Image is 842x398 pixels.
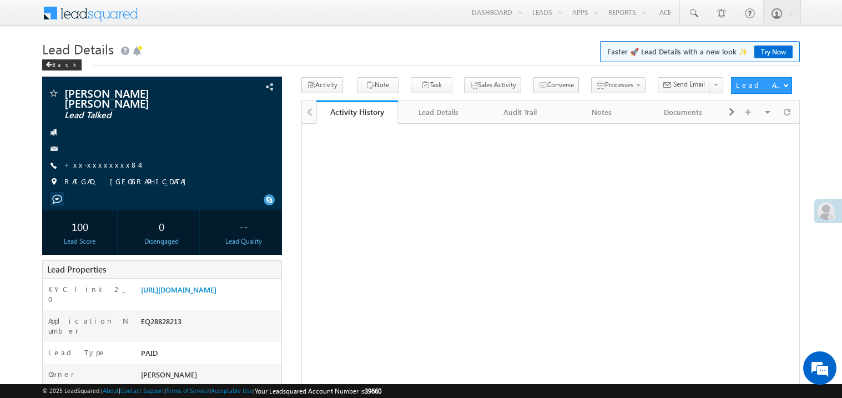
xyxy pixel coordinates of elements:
span: Processes [605,80,633,89]
button: Converse [533,77,579,93]
div: Lead Quality [209,236,279,246]
span: Lead Details [42,40,114,58]
div: Lead Actions [736,80,783,90]
a: Acceptable Use [211,387,253,394]
div: -- [209,216,279,236]
label: Owner [48,369,74,379]
button: Lead Actions [731,77,792,94]
a: Documents [643,100,724,124]
span: Lead Talked [64,110,213,121]
button: Sales Activity [464,77,521,93]
a: Audit Trail [480,100,561,124]
span: 39660 [365,387,381,395]
span: Lead Properties [47,264,106,275]
span: RAIGAD, [GEOGRAPHIC_DATA] [64,177,191,188]
button: Processes [591,77,646,93]
div: EQ28828213 [138,316,281,331]
label: Application Number [48,316,129,336]
a: Activity History [316,100,398,124]
a: [URL][DOMAIN_NAME] [141,285,216,294]
span: © 2025 LeadSquared | | | | | [42,386,381,396]
a: Contact Support [120,387,164,394]
div: 100 [45,216,115,236]
div: Notes [570,105,633,119]
button: Send Email [658,77,710,93]
a: Back [42,59,87,68]
button: Note [357,77,399,93]
span: [PERSON_NAME] [141,370,197,379]
span: Faster 🚀 Lead Details with a new look ✨ [607,46,793,57]
a: Notes [561,100,643,124]
div: Back [42,59,82,70]
button: Task [411,77,452,93]
div: Activity History [325,107,390,117]
div: Lead Details [407,105,470,119]
div: PAID [138,347,281,363]
div: Lead Score [45,236,115,246]
span: Your Leadsquared Account Number is [255,387,381,395]
span: Send Email [673,79,705,89]
div: 0 [127,216,196,236]
div: Disengaged [127,236,196,246]
div: Audit Trail [488,105,551,119]
a: Terms of Service [166,387,209,394]
span: [PERSON_NAME] [PERSON_NAME] [64,88,213,108]
label: KYC link 2_0 [48,284,129,304]
a: Lead Details [398,100,480,124]
a: Try Now [754,46,793,58]
button: Activity [301,77,343,93]
div: Documents [652,105,714,119]
a: About [103,387,119,394]
a: +xx-xxxxxxxx84 [64,160,139,169]
label: Lead Type [48,347,106,357]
